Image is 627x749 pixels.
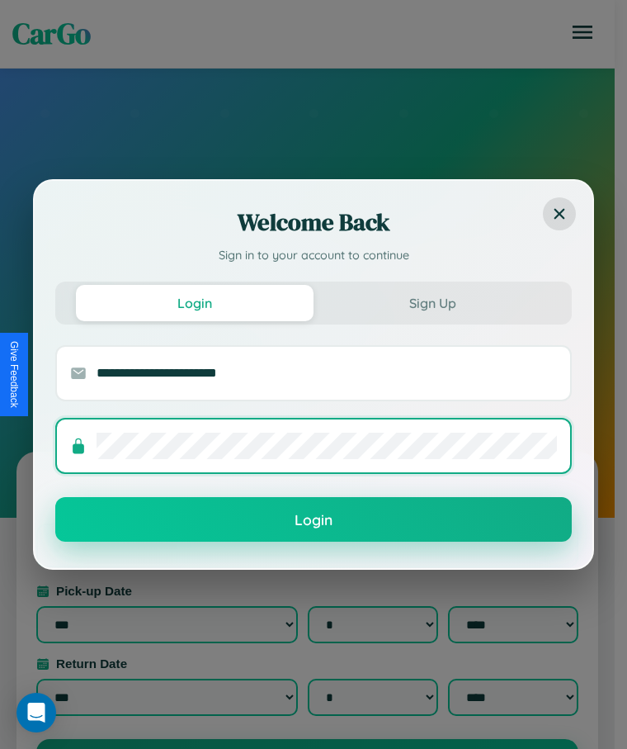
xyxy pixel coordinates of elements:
button: Sign Up [313,285,551,321]
button: Login [76,285,313,321]
div: Open Intercom Messenger [16,693,56,732]
p: Sign in to your account to continue [55,247,572,265]
h2: Welcome Back [55,206,572,239]
div: Give Feedback [8,341,20,408]
button: Login [55,497,572,542]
